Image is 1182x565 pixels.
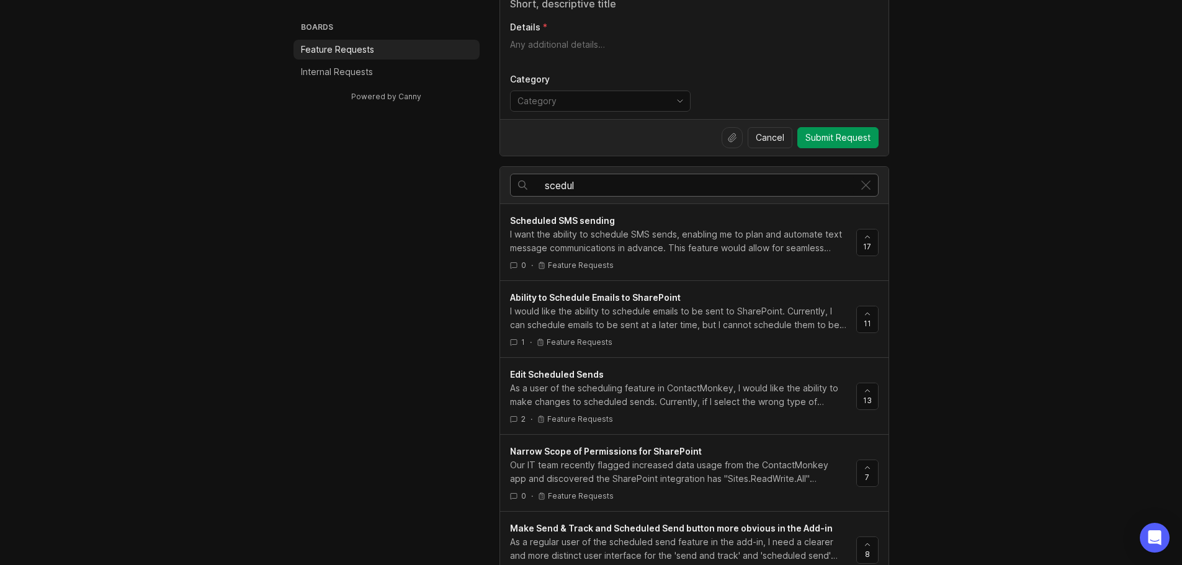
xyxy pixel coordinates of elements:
span: Cancel [756,131,784,144]
a: Powered by Canny [349,89,423,104]
p: Category [510,73,691,86]
span: Ability to Schedule Emails to SharePoint [510,292,681,303]
a: Scheduled SMS sendingI want the ability to schedule SMS sends, enabling me to plan and automate t... [510,214,856,270]
span: 0 [521,260,526,270]
div: · [531,414,532,424]
textarea: Details [510,38,879,63]
p: Feature Requests [547,414,613,424]
span: 0 [521,491,526,501]
span: 2 [521,414,526,424]
div: toggle menu [510,91,691,112]
span: 1 [521,337,525,347]
div: Open Intercom Messenger [1140,523,1170,553]
button: 8 [856,536,879,564]
button: 17 [856,229,879,256]
span: 11 [864,318,871,329]
div: · [531,260,533,270]
span: Make Send & Track and Scheduled Send button more obvious in the Add-in [510,523,833,533]
div: · [530,337,532,347]
div: As a regular user of the scheduled send feature in the add-in, I need a clearer and more distinct... [510,535,846,563]
p: Feature Requests [548,491,614,501]
h3: Boards [298,20,480,37]
a: Edit Scheduled SendsAs a user of the scheduling feature in ContactMonkey, I would like the abilit... [510,368,856,424]
a: Narrow Scope of Permissions for SharePointOur IT team recently flagged increased data usage from ... [510,445,856,501]
div: I want the ability to schedule SMS sends, enabling me to plan and automate text message communica... [510,228,846,255]
span: Submit Request [805,131,871,144]
p: Details [510,21,540,33]
div: I would like the ability to schedule emails to be sent to SharePoint. Currently, I can schedule e... [510,305,846,332]
a: Feature Requests [293,40,480,60]
div: · [531,491,533,501]
span: Scheduled SMS sending [510,215,615,226]
p: Feature Requests [548,260,614,270]
button: 11 [856,306,879,333]
input: Category [517,94,669,108]
span: 17 [863,241,871,252]
div: As a user of the scheduling feature in ContactMonkey, I would like the ability to make changes to... [510,381,846,409]
span: 8 [865,549,870,559]
span: 13 [863,395,872,406]
p: Feature Requests [301,43,374,56]
svg: toggle icon [670,96,690,106]
button: 13 [856,383,879,410]
button: 7 [856,460,879,487]
a: Internal Requests [293,62,480,82]
p: Internal Requests [301,66,373,78]
button: Submit Request [797,127,879,148]
div: Our IT team recently flagged increased data usage from the ContactMonkey app and discovered the S... [510,458,846,486]
p: Feature Requests [547,337,612,347]
span: Edit Scheduled Sends [510,369,604,380]
button: Cancel [748,127,792,148]
span: 7 [865,472,869,483]
input: Search… [545,179,854,192]
span: Narrow Scope of Permissions for SharePoint [510,446,702,456]
a: Ability to Schedule Emails to SharePointI would like the ability to schedule emails to be sent to... [510,291,856,347]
